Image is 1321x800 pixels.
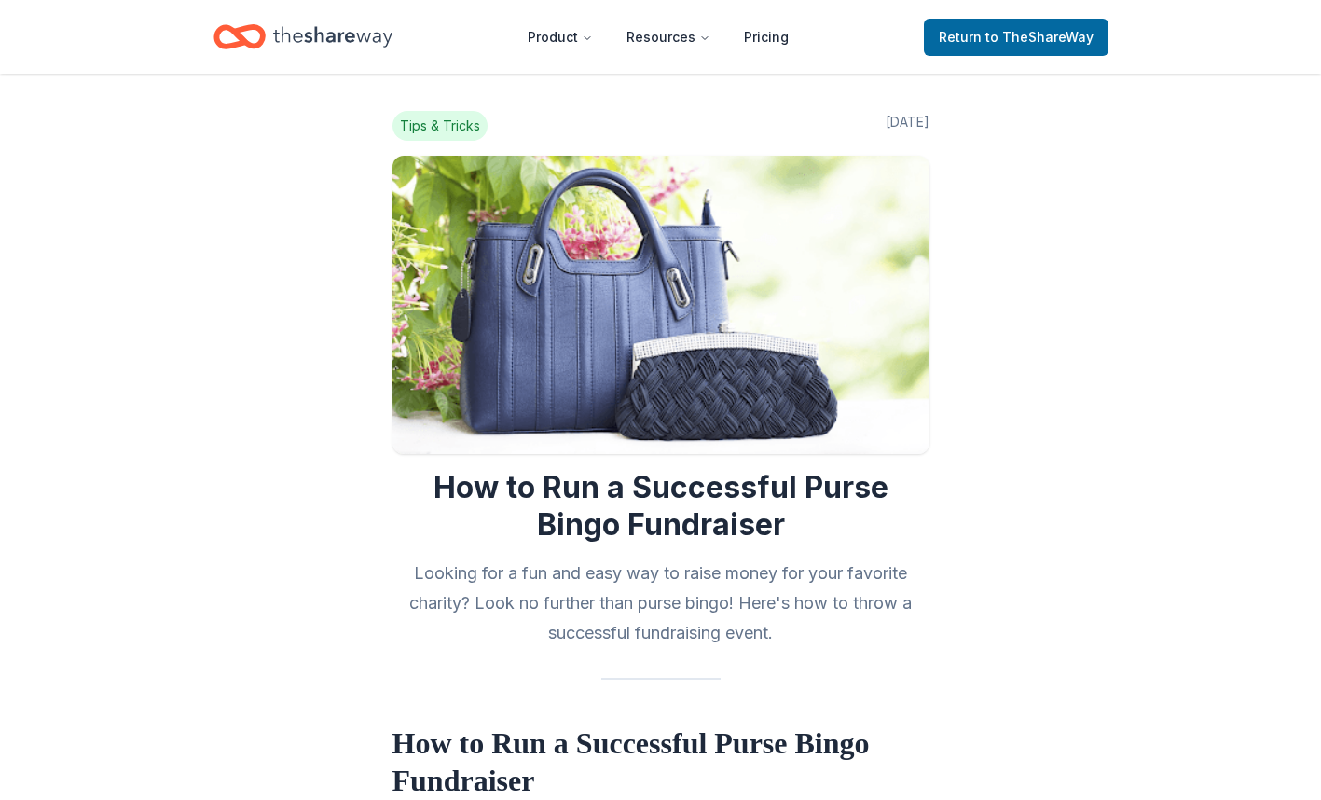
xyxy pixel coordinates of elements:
[886,111,929,141] span: [DATE]
[392,156,929,454] img: Image for How to Run a Successful Purse Bingo Fundraiser
[612,19,725,56] button: Resources
[513,15,804,59] nav: Main
[392,111,488,141] span: Tips & Tricks
[985,29,1094,45] span: to TheShareWay
[729,19,804,56] a: Pricing
[213,15,392,59] a: Home
[924,19,1108,56] a: Returnto TheShareWay
[939,26,1094,48] span: Return
[513,19,608,56] button: Product
[392,559,929,648] h2: Looking for a fun and easy way to raise money for your favorite charity? Look no further than pur...
[392,724,929,799] h1: How to Run a Successful Purse Bingo Fundraiser
[392,469,929,544] h1: How to Run a Successful Purse Bingo Fundraiser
